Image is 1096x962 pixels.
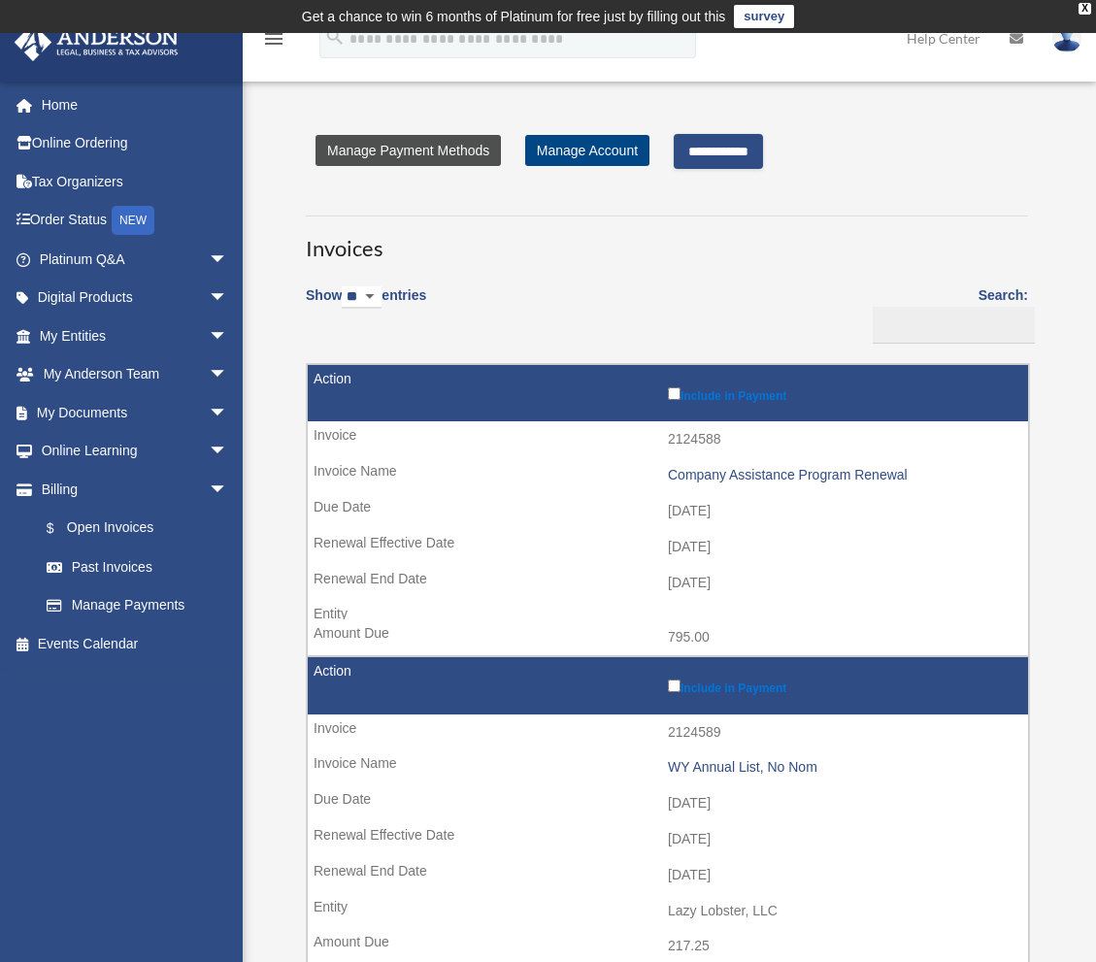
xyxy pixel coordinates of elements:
a: Past Invoices [27,547,248,586]
div: WY Annual List, No Nom [668,759,1018,776]
td: 2124589 [308,714,1028,751]
a: Tax Organizers [14,162,257,201]
a: Digital Productsarrow_drop_down [14,279,257,317]
input: Include in Payment [668,680,681,692]
label: Include in Payment [668,383,1018,403]
a: My Anderson Teamarrow_drop_down [14,355,257,394]
span: arrow_drop_down [209,240,248,280]
a: Manage Account [525,135,649,166]
a: Manage Payment Methods [316,135,501,166]
span: arrow_drop_down [209,316,248,356]
td: 2124588 [308,421,1028,458]
select: Showentries [342,286,382,309]
a: $Open Invoices [27,509,238,548]
a: My Documentsarrow_drop_down [14,393,257,432]
div: Company Assistance Program Renewal [668,467,1018,483]
a: Events Calendar [14,624,257,663]
td: [DATE] [308,821,1028,858]
td: Lazy Lobster, LLC [308,893,1028,930]
td: [DATE] [308,785,1028,822]
span: $ [57,516,67,541]
a: Online Learningarrow_drop_down [14,432,257,471]
td: [DATE] [308,857,1028,894]
img: User Pic [1052,24,1081,52]
div: close [1079,3,1091,15]
span: arrow_drop_down [209,470,248,510]
a: My Entitiesarrow_drop_down [14,316,257,355]
i: search [324,26,346,48]
a: Home [14,85,257,124]
span: arrow_drop_down [209,355,248,395]
a: Billingarrow_drop_down [14,470,248,509]
span: arrow_drop_down [209,393,248,433]
a: menu [262,34,285,50]
label: Include in Payment [668,676,1018,695]
input: Search: [873,307,1035,344]
a: Platinum Q&Aarrow_drop_down [14,240,257,279]
span: arrow_drop_down [209,279,248,318]
i: menu [262,27,285,50]
div: Get a chance to win 6 months of Platinum for free just by filling out this [302,5,726,28]
label: Show entries [306,283,426,328]
a: Online Ordering [14,124,257,163]
img: Anderson Advisors Platinum Portal [9,23,184,61]
h3: Invoices [306,216,1028,264]
div: NEW [112,206,154,235]
a: Manage Payments [27,586,248,625]
td: [DATE] [308,529,1028,566]
label: Search: [866,283,1028,344]
td: [DATE] [308,565,1028,602]
a: survey [734,5,794,28]
td: [DATE] [308,493,1028,530]
input: Include in Payment [668,387,681,400]
td: 795.00 [308,619,1028,656]
a: Order StatusNEW [14,201,257,241]
span: arrow_drop_down [209,432,248,472]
